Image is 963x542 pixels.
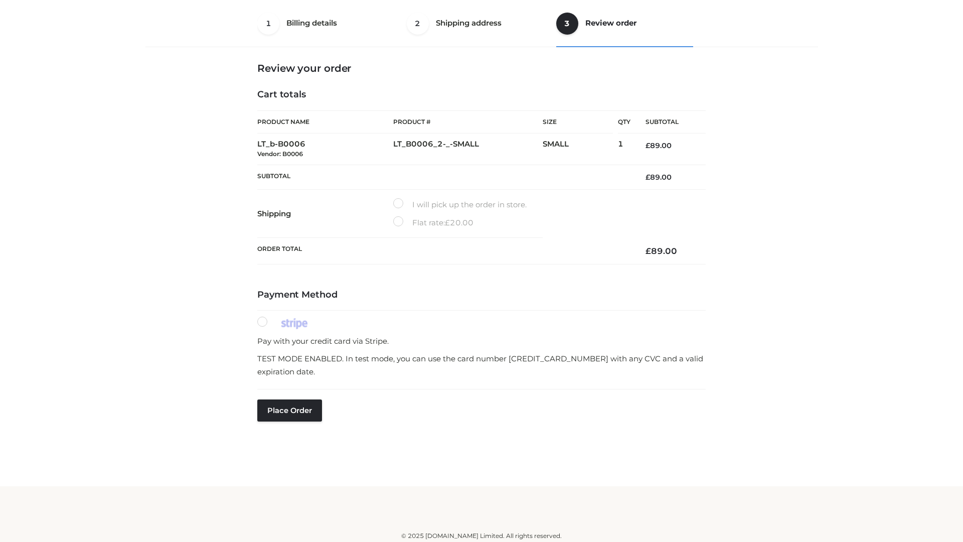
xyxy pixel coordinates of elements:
h4: Payment Method [257,290,706,301]
p: TEST MODE ENABLED. In test mode, you can use the card number [CREDIT_CARD_NUMBER] with any CVC an... [257,352,706,378]
span: £ [445,218,450,227]
button: Place order [257,399,322,422]
label: I will pick up the order in store. [393,198,527,211]
th: Subtotal [630,111,706,133]
td: SMALL [543,133,618,165]
th: Order Total [257,238,630,264]
span: £ [646,173,650,182]
span: £ [646,246,651,256]
th: Shipping [257,190,393,238]
bdi: 20.00 [445,218,473,227]
h3: Review your order [257,62,706,74]
h4: Cart totals [257,89,706,100]
label: Flat rate: [393,216,473,229]
span: £ [646,141,650,150]
small: Vendor: B0006 [257,150,303,158]
th: Qty [618,110,630,133]
th: Product Name [257,110,393,133]
th: Product # [393,110,543,133]
th: Subtotal [257,165,630,189]
bdi: 89.00 [646,141,672,150]
td: 1 [618,133,630,165]
bdi: 89.00 [646,246,677,256]
bdi: 89.00 [646,173,672,182]
p: Pay with your credit card via Stripe. [257,335,706,348]
td: LT_B0006_2-_-SMALL [393,133,543,165]
td: LT_b-B0006 [257,133,393,165]
div: © 2025 [DOMAIN_NAME] Limited. All rights reserved. [149,531,814,541]
th: Size [543,111,613,133]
